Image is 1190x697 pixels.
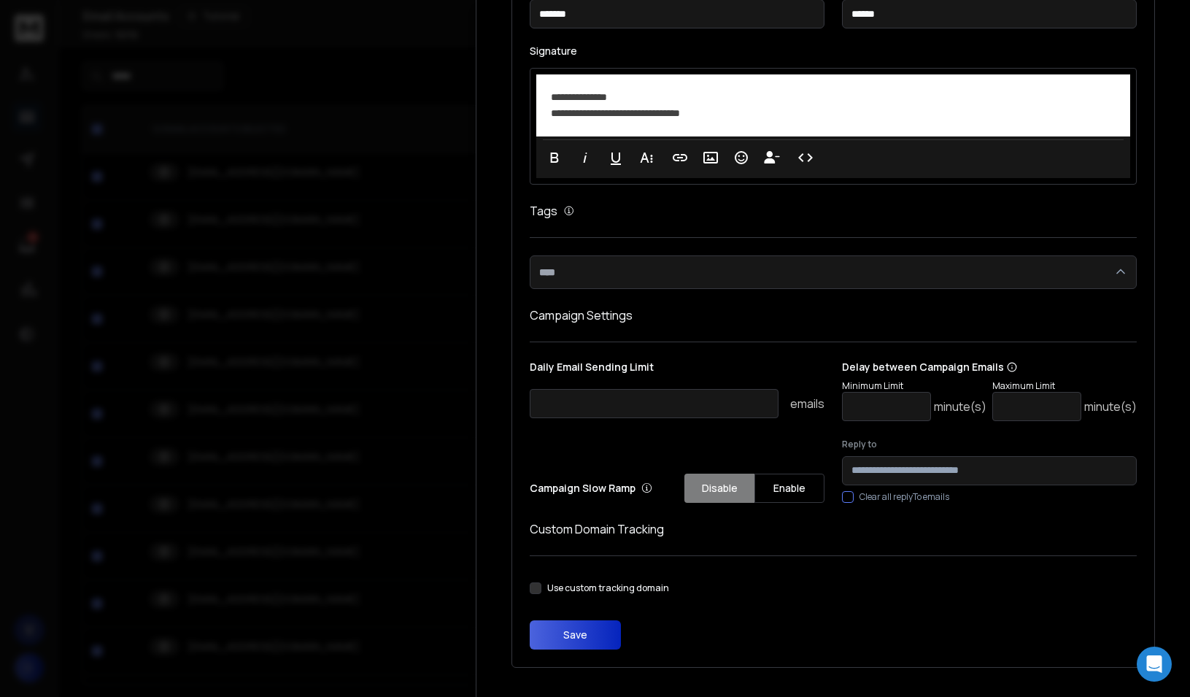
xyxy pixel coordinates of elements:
[541,143,568,172] button: Bold (⌘B)
[530,520,1137,538] h1: Custom Domain Tracking
[842,360,1137,374] p: Delay between Campaign Emails
[530,481,652,496] p: Campaign Slow Ramp
[571,143,599,172] button: Italic (⌘I)
[530,46,1137,56] label: Signature
[842,439,1137,450] label: Reply to
[684,474,754,503] button: Disable
[934,398,986,415] p: minute(s)
[530,202,557,220] h1: Tags
[1137,647,1172,682] div: Open Intercom Messenger
[790,395,824,412] p: emails
[697,143,725,172] button: Insert Image (⌘P)
[842,380,986,392] p: Minimum Limit
[666,143,694,172] button: Insert Link (⌘K)
[530,307,1137,324] h1: Campaign Settings
[992,380,1137,392] p: Maximum Limit
[547,582,669,594] label: Use custom tracking domain
[754,474,824,503] button: Enable
[602,143,630,172] button: Underline (⌘U)
[758,143,786,172] button: Insert Unsubscribe Link
[633,143,660,172] button: More Text
[530,620,621,650] button: Save
[859,491,949,503] label: Clear all replyTo emails
[530,360,824,380] p: Daily Email Sending Limit
[1084,398,1137,415] p: minute(s)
